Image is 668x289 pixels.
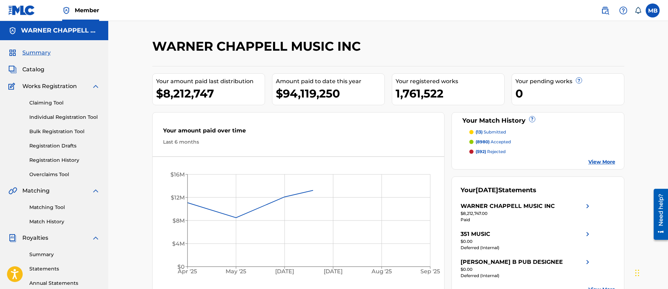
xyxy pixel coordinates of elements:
[163,127,434,138] div: Your amount paid over time
[396,86,504,101] div: 1,761,522
[29,251,100,258] a: Summary
[8,65,17,74] img: Catalog
[29,114,100,121] a: Individual Registration Tool
[646,3,660,17] div: User Menu
[275,268,294,275] tspan: [DATE]
[8,49,17,57] img: Summary
[601,6,609,15] img: search
[461,266,592,273] div: $0.00
[170,171,184,178] tspan: $16M
[515,86,624,101] div: 0
[29,142,100,150] a: Registration Drafts
[276,86,384,101] div: $94,119,250
[476,149,486,154] span: (592)
[91,82,100,91] img: expand
[461,210,592,217] div: $8,212,747.00
[461,258,592,279] a: [PERSON_NAME] B PUB DESIGNEEright chevron icon$0.00Deferred (Internal)
[469,139,615,145] a: (8980) accepted
[529,116,535,122] span: ?
[476,129,483,135] span: (13)
[21,27,100,35] h5: WARNER CHAPPELL MUSIC INC
[22,49,51,57] span: Summary
[635,262,639,283] div: Drag
[8,49,51,57] a: SummarySummary
[461,202,555,210] div: WARNER CHAPPELL MUSIC INC
[461,186,536,195] div: Your Statements
[172,217,184,224] tspan: $8M
[648,186,668,242] iframe: Resource Center
[170,194,184,201] tspan: $12M
[29,99,100,107] a: Claiming Tool
[396,77,504,86] div: Your registered works
[91,187,100,195] img: expand
[461,217,592,223] div: Paid
[22,82,77,91] span: Works Registration
[91,234,100,242] img: expand
[29,128,100,135] a: Bulk Registration Tool
[8,65,44,74] a: CatalogCatalog
[461,230,490,238] div: 351 MUSIC
[29,171,100,178] a: Overclaims Tool
[476,149,506,155] p: rejected
[476,139,490,144] span: (8980)
[371,268,392,275] tspan: Aug '25
[22,65,44,74] span: Catalog
[177,263,184,270] tspan: $0
[461,273,592,279] div: Deferred (Internal)
[172,240,184,247] tspan: $4M
[469,149,615,155] a: (592) rejected
[8,27,17,35] img: Accounts
[29,265,100,273] a: Statements
[598,3,612,17] a: Public Search
[29,218,100,225] a: Match History
[420,268,440,275] tspan: Sep '25
[588,158,615,166] a: View More
[29,157,100,164] a: Registration History
[8,5,35,15] img: MLC Logo
[8,187,17,195] img: Matching
[461,245,592,251] div: Deferred (Internal)
[576,78,582,83] span: ?
[476,139,511,145] p: accepted
[469,129,615,135] a: (13) submitted
[616,3,630,17] div: Help
[22,234,48,242] span: Royalties
[8,234,17,242] img: Royalties
[152,38,364,54] h2: WARNER CHAPPELL MUSIC INC
[619,6,627,15] img: help
[62,6,71,15] img: Top Rightsholder
[583,258,592,266] img: right chevron icon
[515,77,624,86] div: Your pending works
[461,202,592,223] a: WARNER CHAPPELL MUSIC INCright chevron icon$8,212,747.00Paid
[476,186,498,194] span: [DATE]
[476,129,506,135] p: submitted
[156,77,265,86] div: Your amount paid last distribution
[324,268,343,275] tspan: [DATE]
[461,238,592,245] div: $0.00
[461,258,563,266] div: [PERSON_NAME] B PUB DESIGNEE
[461,116,615,125] div: Your Match History
[634,7,641,14] div: Notifications
[461,230,592,251] a: 351 MUSICright chevron icon$0.00Deferred (Internal)
[583,202,592,210] img: right chevron icon
[276,77,384,86] div: Amount paid to date this year
[8,82,17,91] img: Works Registration
[22,187,50,195] span: Matching
[156,86,265,101] div: $8,212,747
[226,268,246,275] tspan: May '25
[633,255,668,289] iframe: Chat Widget
[29,280,100,287] a: Annual Statements
[177,268,197,275] tspan: Apr '25
[163,138,434,146] div: Last 6 months
[29,204,100,211] a: Matching Tool
[75,6,99,14] span: Member
[583,230,592,238] img: right chevron icon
